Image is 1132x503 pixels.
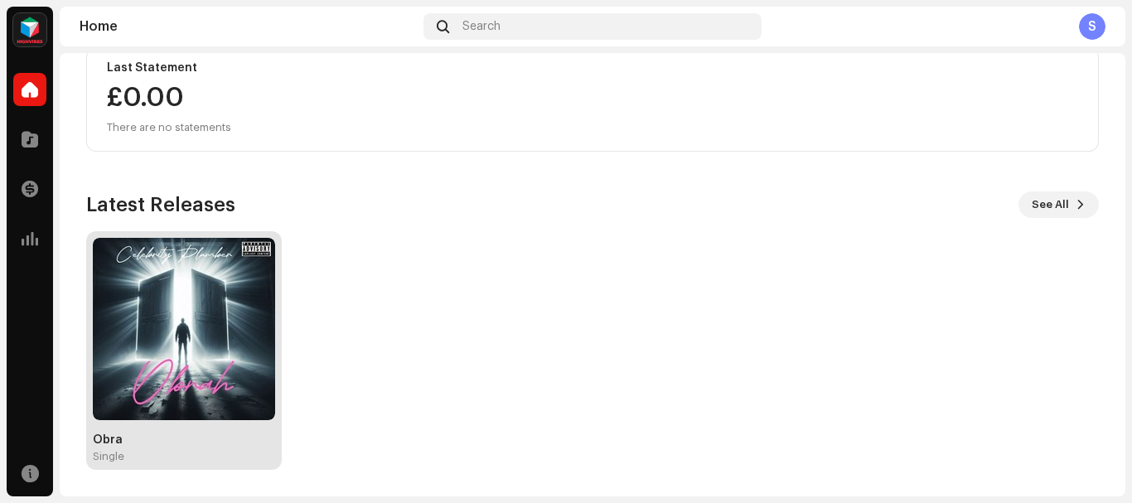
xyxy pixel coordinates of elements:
h3: Latest Releases [86,191,235,218]
span: Search [462,20,501,33]
span: See All [1032,188,1069,221]
button: See All [1018,191,1099,218]
div: Home [80,20,417,33]
div: Last Statement [107,61,1078,75]
div: Single [93,450,124,463]
div: Obra [93,433,275,447]
re-o-card-value: Last Statement [86,47,1099,152]
div: There are no statements [107,118,231,138]
img: feab3aad-9b62-475c-8caf-26f15a9573ee [13,13,46,46]
div: S [1079,13,1105,40]
img: 1996fcda-6371-4a94-924c-59360dac442f [93,238,275,420]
